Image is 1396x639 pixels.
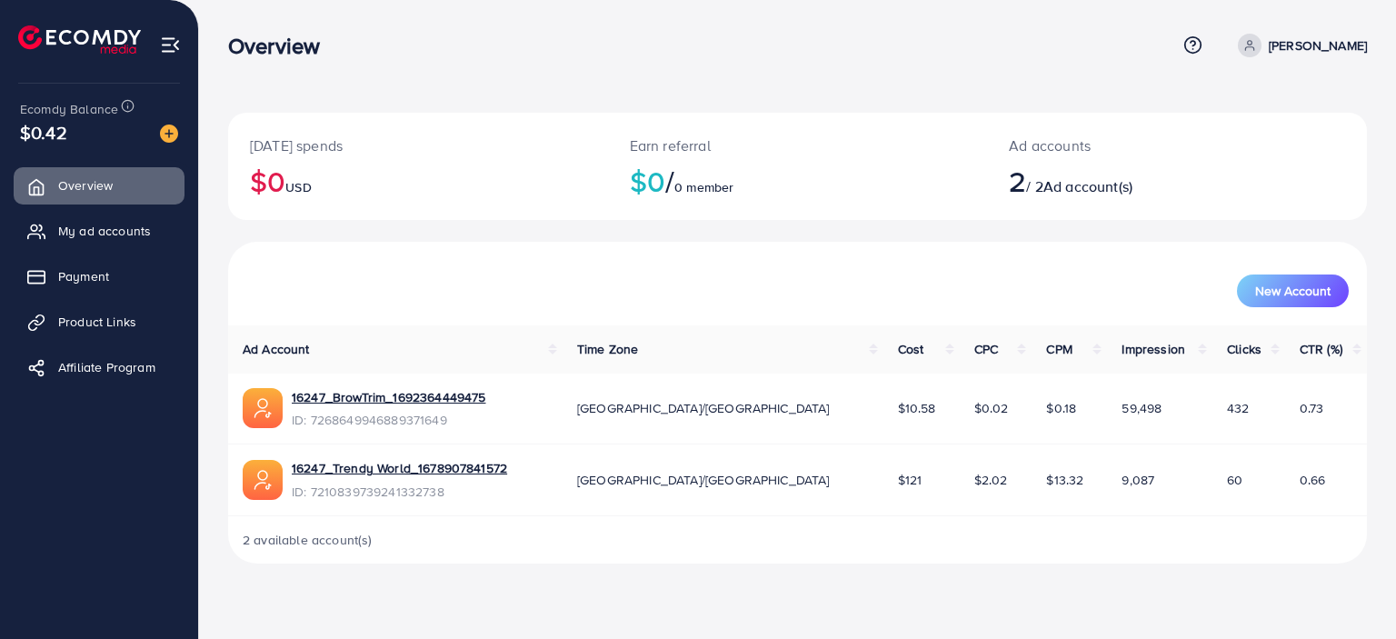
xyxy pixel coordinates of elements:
span: $0.42 [20,119,67,145]
span: / [665,160,674,202]
img: image [160,125,178,143]
span: CPM [1046,340,1072,358]
a: 16247_Trendy World_1678907841572 [292,459,507,477]
a: Affiliate Program [14,349,184,385]
h2: $0 [250,164,586,198]
a: 16247_BrowTrim_1692364449475 [292,388,485,406]
p: Earn referral [630,135,966,156]
p: Ad accounts [1009,135,1250,156]
a: Payment [14,258,184,295]
h2: / 2 [1009,164,1250,198]
span: Ad Account [243,340,310,358]
a: Product Links [14,304,184,340]
span: Ecomdy Balance [20,100,118,118]
span: USD [285,178,311,196]
img: logo [18,25,141,54]
span: 60 [1227,471,1242,489]
img: ic-ads-acc.e4c84228.svg [243,388,283,428]
span: 0.66 [1300,471,1326,489]
span: Cost [898,340,924,358]
span: $10.58 [898,399,936,417]
img: ic-ads-acc.e4c84228.svg [243,460,283,500]
span: [GEOGRAPHIC_DATA]/[GEOGRAPHIC_DATA] [577,399,830,417]
span: Impression [1122,340,1185,358]
span: CTR (%) [1300,340,1342,358]
span: [GEOGRAPHIC_DATA]/[GEOGRAPHIC_DATA] [577,471,830,489]
span: My ad accounts [58,222,151,240]
span: ID: 7210839739241332738 [292,483,507,501]
span: Ad account(s) [1043,176,1132,196]
span: Overview [58,176,113,195]
img: menu [160,35,181,55]
span: 2 [1009,160,1026,202]
span: 59,498 [1122,399,1162,417]
span: 0.73 [1300,399,1324,417]
span: $121 [898,471,922,489]
span: 2 available account(s) [243,531,373,549]
span: Payment [58,267,109,285]
span: 432 [1227,399,1249,417]
span: 9,087 [1122,471,1154,489]
span: $0.02 [974,399,1009,417]
a: Overview [14,167,184,204]
iframe: Chat [1319,557,1382,625]
button: New Account [1237,275,1349,307]
span: New Account [1255,285,1331,297]
span: Affiliate Program [58,358,155,376]
span: $0.18 [1046,399,1076,417]
p: [DATE] spends [250,135,586,156]
a: [PERSON_NAME] [1231,34,1367,57]
span: Time Zone [577,340,638,358]
span: Clicks [1227,340,1261,358]
a: My ad accounts [14,213,184,249]
h2: $0 [630,164,966,198]
span: ID: 7268649946889371649 [292,411,485,429]
span: 0 member [674,178,733,196]
span: $13.32 [1046,471,1083,489]
h3: Overview [228,33,334,59]
span: $2.02 [974,471,1008,489]
span: Product Links [58,313,136,331]
p: [PERSON_NAME] [1269,35,1367,56]
span: CPC [974,340,998,358]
